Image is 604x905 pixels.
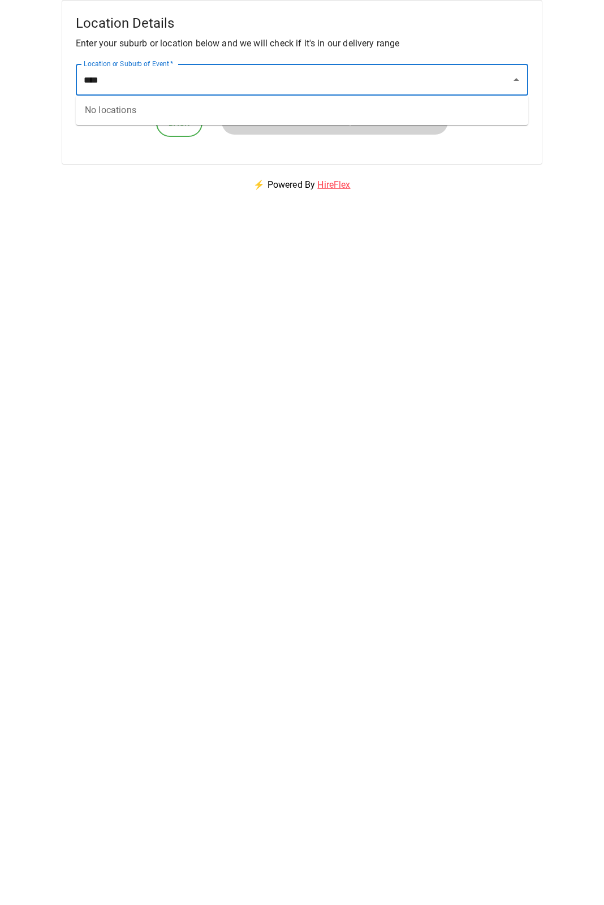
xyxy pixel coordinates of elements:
label: Location or Suburb of Event [84,59,174,68]
a: HireFlex [317,179,350,190]
h5: Location Details [76,14,528,32]
p: ⚡ Powered By [240,165,364,205]
button: Close [508,72,524,88]
div: No locations [76,96,528,125]
p: Enter your suburb or location below and we will check if it's in our delivery range [76,37,528,50]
